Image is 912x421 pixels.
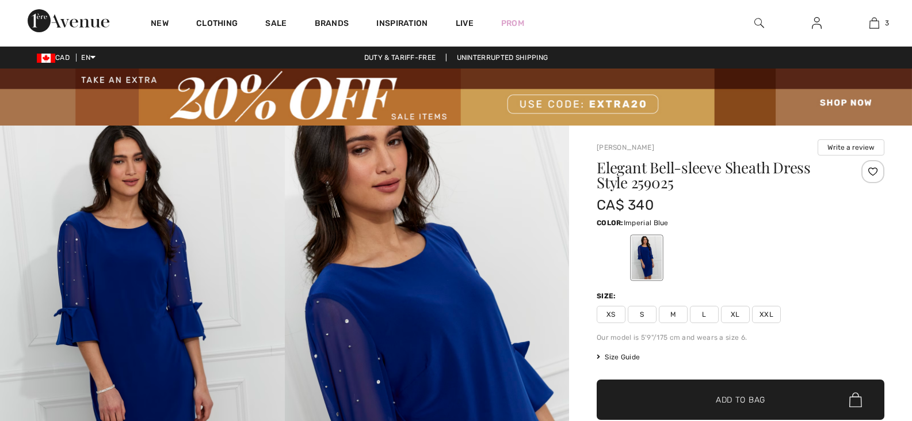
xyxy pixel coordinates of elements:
[597,306,625,323] span: XS
[196,18,238,31] a: Clothing
[456,17,474,29] a: Live
[624,219,669,227] span: Imperial Blue
[690,306,719,323] span: L
[28,9,109,32] img: 1ère Avenue
[869,16,879,30] img: My Bag
[597,352,640,362] span: Size Guide
[265,18,287,31] a: Sale
[598,236,628,279] div: Midnight
[885,18,889,28] span: 3
[597,332,884,343] div: Our model is 5'9"/175 cm and wears a size 6.
[812,16,822,30] img: My Info
[37,54,74,62] span: CAD
[37,54,55,63] img: Canadian Dollar
[315,18,349,31] a: Brands
[752,306,781,323] span: XXL
[716,394,765,406] span: Add to Bag
[659,306,688,323] span: M
[628,306,657,323] span: S
[597,291,619,301] div: Size:
[849,392,862,407] img: Bag.svg
[151,18,169,31] a: New
[846,16,902,30] a: 3
[81,54,96,62] span: EN
[501,17,524,29] a: Prom
[818,139,884,155] button: Write a review
[632,236,662,279] div: Imperial Blue
[597,160,837,190] h1: Elegant Bell-sleeve Sheath Dress Style 259025
[803,16,831,31] a: Sign In
[597,219,624,227] span: Color:
[721,306,750,323] span: XL
[754,16,764,30] img: search the website
[597,197,654,213] span: CA$ 340
[597,143,654,151] a: [PERSON_NAME]
[597,380,884,420] button: Add to Bag
[376,18,428,31] span: Inspiration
